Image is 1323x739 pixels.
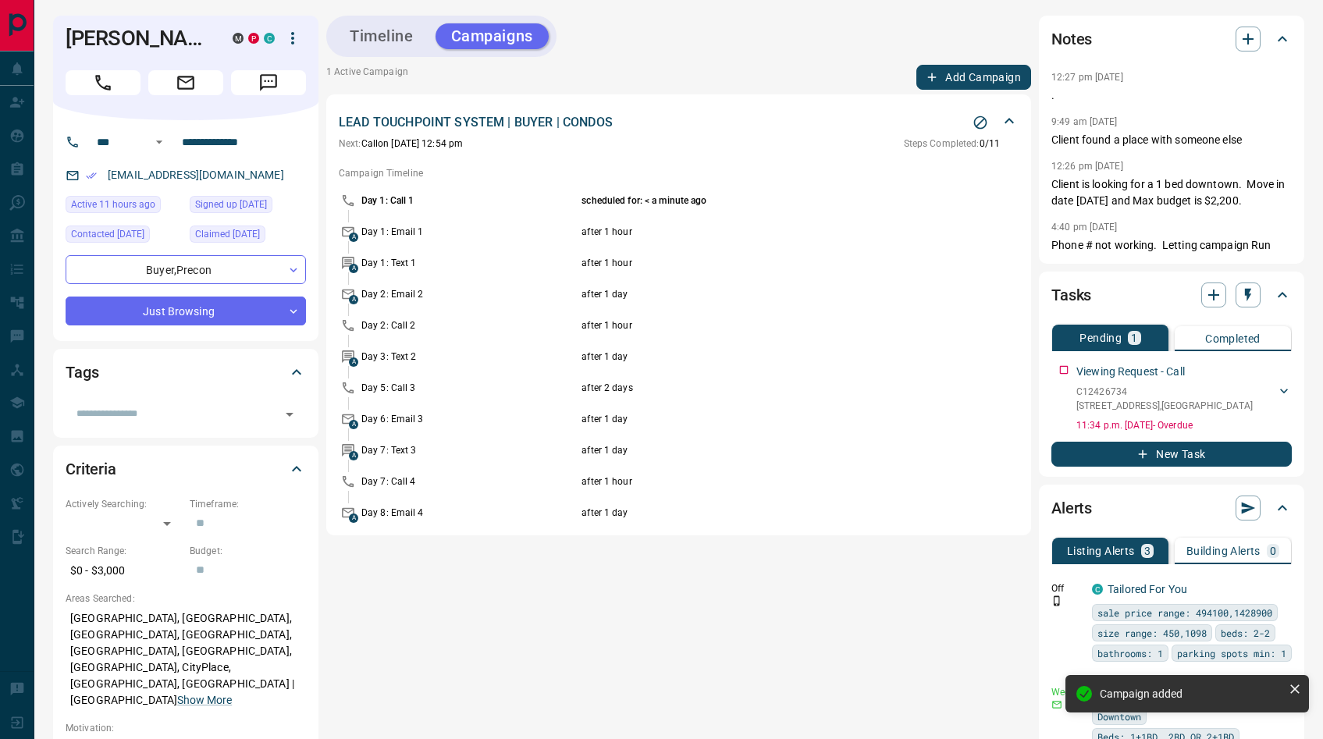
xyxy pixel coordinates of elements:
[349,420,358,429] span: A
[361,506,578,520] p: Day 8: Email 4
[248,33,259,44] div: property.ca
[581,194,942,208] p: scheduled for: < a minute ago
[148,70,223,95] span: Email
[86,170,97,181] svg: Email Verified
[349,513,358,523] span: A
[361,474,578,489] p: Day 7: Call 4
[1270,545,1276,556] p: 0
[1108,583,1187,595] a: Tailored For You
[1051,276,1292,314] div: Tasks
[233,33,244,44] div: mrloft.ca
[66,26,209,51] h1: [PERSON_NAME]
[1076,399,1253,413] p: [STREET_ADDRESS] , [GEOGRAPHIC_DATA]
[231,70,306,95] span: Message
[1076,364,1185,380] p: Viewing Request - Call
[1051,489,1292,527] div: Alerts
[1205,333,1261,344] p: Completed
[195,197,267,212] span: Signed up [DATE]
[1051,595,1062,606] svg: Push Notification Only
[1067,545,1135,556] p: Listing Alerts
[1186,545,1261,556] p: Building Alerts
[190,226,306,247] div: Sat Oct 11 2025
[581,443,942,457] p: after 1 day
[361,318,578,332] p: Day 2: Call 2
[904,138,980,149] span: Steps Completed:
[1079,332,1122,343] p: Pending
[1051,685,1083,699] p: Weekly
[66,360,98,385] h2: Tags
[195,226,260,242] span: Claimed [DATE]
[339,110,1019,154] div: LEAD TOUCHPOINT SYSTEM | BUYER | CONDOSStop CampaignNext:Callon [DATE] 12:54 pmSteps Completed:0/11
[66,226,182,247] div: Sat Jul 05 2025
[361,287,578,301] p: Day 2: Email 2
[1051,699,1062,710] svg: Email
[1051,20,1292,58] div: Notes
[66,196,182,218] div: Tue Oct 14 2025
[361,381,578,395] p: Day 5: Call 3
[436,23,549,49] button: Campaigns
[1051,237,1292,254] p: Phone # not working. Letting campaign Run
[66,70,140,95] span: Call
[1097,625,1207,641] span: size range: 450,1098
[150,133,169,151] button: Open
[581,287,942,301] p: after 1 day
[581,412,942,426] p: after 1 day
[1051,161,1123,172] p: 12:26 pm [DATE]
[581,381,942,395] p: after 2 days
[1051,496,1092,520] h2: Alerts
[1051,176,1292,209] p: Client is looking for a 1 bed downtown. Move in date [DATE] and Max budget is $2,200.
[1177,645,1286,661] span: parking spots min: 1
[361,194,578,208] p: Day 1: Call 1
[1076,385,1253,399] p: C12426734
[1100,687,1282,700] div: Campaign added
[66,354,306,391] div: Tags
[969,111,992,134] button: Stop Campaign
[1131,332,1137,343] p: 1
[66,721,306,735] p: Motivation:
[1221,625,1270,641] span: beds: 2-2
[1076,382,1292,416] div: C12426734[STREET_ADDRESS],[GEOGRAPHIC_DATA]
[1051,222,1118,233] p: 4:40 pm [DATE]
[326,65,408,90] p: 1 Active Campaign
[1051,442,1292,467] button: New Task
[71,197,155,212] span: Active 11 hours ago
[190,544,306,558] p: Budget:
[1051,282,1091,307] h2: Tasks
[361,412,578,426] p: Day 6: Email 3
[339,166,1019,180] p: Campaign Timeline
[349,264,358,273] span: A
[1051,116,1118,127] p: 9:49 am [DATE]
[1092,584,1103,595] div: condos.ca
[339,113,613,132] p: LEAD TOUCHPOINT SYSTEM | BUYER | CONDOS
[1051,87,1292,104] p: .
[581,318,942,332] p: after 1 hour
[1097,605,1272,620] span: sale price range: 494100,1428900
[190,497,306,511] p: Timeframe:
[349,451,358,460] span: A
[581,225,942,239] p: after 1 hour
[66,297,306,325] div: Just Browsing
[66,450,306,488] div: Criteria
[177,692,232,709] button: Show More
[1051,72,1123,83] p: 12:27 pm [DATE]
[66,544,182,558] p: Search Range:
[1097,645,1163,661] span: bathrooms: 1
[1051,581,1083,595] p: Off
[361,443,578,457] p: Day 7: Text 3
[339,137,463,151] p: Call on [DATE] 12:54 pm
[916,65,1031,90] button: Add Campaign
[66,592,306,606] p: Areas Searched:
[71,226,144,242] span: Contacted [DATE]
[349,357,358,367] span: A
[190,196,306,218] div: Sun Jan 19 2020
[581,256,942,270] p: after 1 hour
[1076,418,1292,432] p: 11:34 p.m. [DATE] - Overdue
[1051,132,1292,148] p: Client found a place with someone else
[66,255,306,284] div: Buyer , Precon
[1051,27,1092,52] h2: Notes
[361,225,578,239] p: Day 1: Email 1
[1144,545,1151,556] p: 3
[581,474,942,489] p: after 1 hour
[279,403,301,425] button: Open
[66,606,306,713] p: [GEOGRAPHIC_DATA], [GEOGRAPHIC_DATA], [GEOGRAPHIC_DATA], [GEOGRAPHIC_DATA], [GEOGRAPHIC_DATA], [G...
